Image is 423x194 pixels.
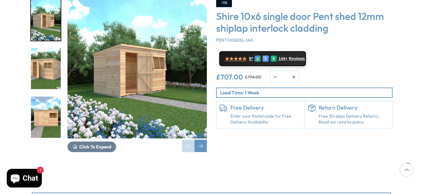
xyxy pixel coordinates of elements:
span: ★★★★★ [225,56,246,62]
ins: £707.00 [216,74,243,80]
div: R [271,56,277,62]
div: Next slide [194,140,207,152]
inbox-online-store-chat: Shopify online store chat [5,169,44,189]
img: 10x6SDoorshiplappent_GARDEN_RHopencls_200x200.jpg [31,48,61,89]
span: 144+ [278,56,287,61]
div: Previous slide [182,140,194,152]
h6: Free Delivery [230,104,301,111]
div: E [263,56,269,62]
p: Free 30-days Delivery Returns, Read our returns policy. [319,113,390,125]
span: Reviews [289,56,305,61]
a: Enter your Postal code for Free Delivery Availability [230,113,301,125]
a: ★★★★★ 5* G E R 144+ Reviews [219,51,306,66]
del: £794.00 [245,75,261,79]
img: 10x6SDoorshiplappent_GARDEN_FRONT_200x200.jpg [31,97,61,138]
div: G [255,56,261,62]
h6: Return Delivery [319,104,390,111]
span: PENT1006DSL-1AA [216,37,253,43]
p: Lead Time: 1 Week [220,89,392,96]
span: Click To Expand [79,144,111,150]
div: 2 / 9 [30,47,61,90]
button: Click To Expand [68,142,116,152]
h3: Shire 10x6 single door Pent shed 12mm shiplap interlock cladding [216,10,393,34]
div: 3 / 9 [30,96,61,138]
